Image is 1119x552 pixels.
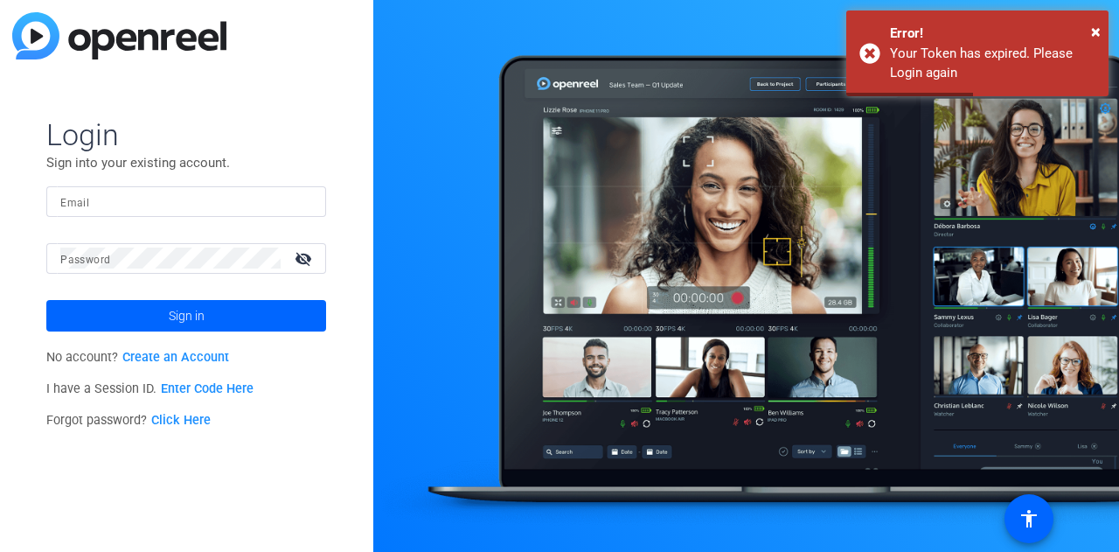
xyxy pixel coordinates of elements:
[60,197,89,209] mat-label: Email
[60,191,312,212] input: Enter Email Address
[46,381,254,396] span: I have a Session ID.
[60,254,110,266] mat-label: Password
[890,24,1095,44] div: Error!
[151,413,211,428] a: Click Here
[46,413,211,428] span: Forgot password?
[46,300,326,332] button: Sign in
[46,153,326,172] p: Sign into your existing account.
[46,116,326,153] span: Login
[161,381,254,396] a: Enter Code Here
[890,44,1095,83] div: Your Token has expired. Please Login again
[46,350,229,365] span: No account?
[169,294,205,338] span: Sign in
[1091,21,1101,42] span: ×
[284,246,326,271] mat-icon: visibility_off
[12,12,226,59] img: blue-gradient.svg
[1018,508,1039,529] mat-icon: accessibility
[122,350,229,365] a: Create an Account
[1091,18,1101,45] button: Close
